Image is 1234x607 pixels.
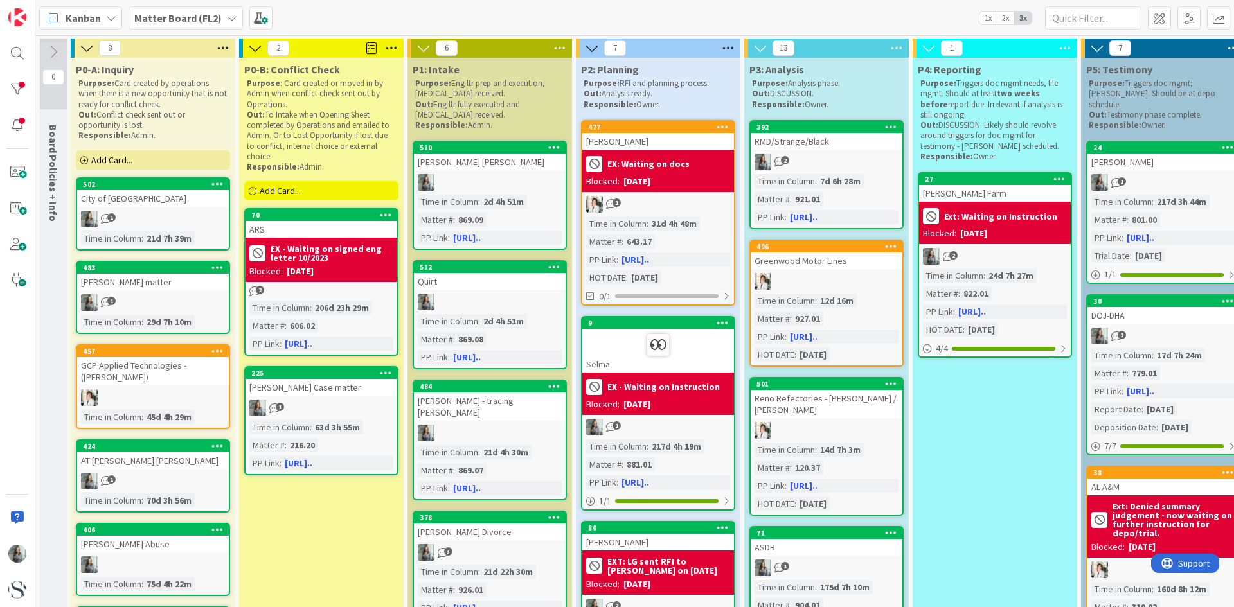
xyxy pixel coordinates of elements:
[751,527,902,556] div: 71ASDB
[944,212,1057,221] b: Ext: Waiting on Instruction
[414,261,566,273] div: 512
[285,319,287,333] span: :
[781,156,789,164] span: 2
[588,123,734,132] div: 477
[752,100,901,110] p: Owner.
[751,378,902,418] div: 501Reno Refectories - [PERSON_NAME] / [PERSON_NAME]
[8,8,26,26] img: Visit kanbanzone.com
[582,196,734,213] div: KT
[582,121,734,150] div: 477[PERSON_NAME]
[246,221,397,238] div: ARS
[1118,331,1126,339] span: 2
[414,154,566,170] div: [PERSON_NAME] [PERSON_NAME]
[756,242,902,251] div: 496
[249,301,310,315] div: Time in Column
[1091,195,1152,209] div: Time in Column
[246,400,397,416] div: LG
[81,211,98,227] img: LG
[287,265,314,278] div: [DATE]
[81,231,141,245] div: Time in Column
[751,121,902,133] div: 392
[418,314,478,328] div: Time in Column
[1152,348,1154,362] span: :
[310,301,312,315] span: :
[143,231,195,245] div: 21d 7h 39m
[817,174,864,188] div: 7d 6h 28m
[584,78,733,89] p: RFI and planning process.
[453,332,455,346] span: :
[77,524,229,552] div: 406[PERSON_NAME] Abuse
[628,270,661,285] div: [DATE]
[415,99,433,110] strong: Out:
[91,154,132,166] span: Add Card...
[582,121,734,133] div: 477
[979,12,997,24] span: 1x
[78,110,228,131] p: Conflict check sent out or opportunity is lost.
[478,195,480,209] span: :
[920,151,973,162] strong: Responsible:
[626,270,628,285] span: :
[414,381,566,392] div: 484
[77,274,229,290] div: [PERSON_NAME] matter
[1132,249,1165,263] div: [DATE]
[251,211,397,220] div: 70
[77,211,229,227] div: LG
[1154,348,1205,362] div: 17d 7h 24m
[66,10,101,26] span: Kanban
[582,329,734,373] div: Selma
[925,175,1071,184] div: 27
[751,241,902,269] div: 496Greenwood Motor Lines
[77,179,229,207] div: 502City of [GEOGRAPHIC_DATA]
[792,312,823,326] div: 927.01
[751,133,902,150] div: RMD/Strange/Black
[455,332,487,346] div: 869.08
[752,78,788,89] strong: Purpose:
[415,119,468,130] strong: Responsible:
[1091,249,1130,263] div: Trial Date
[8,545,26,563] img: LG
[77,441,229,469] div: 424AT [PERSON_NAME] [PERSON_NAME]
[249,265,283,278] div: Blocked:
[586,234,621,249] div: Matter #
[790,331,818,342] a: [URL]..
[418,294,434,310] img: LG
[919,248,1071,265] div: LG
[584,88,602,99] strong: Out:
[751,378,902,390] div: 501
[752,89,901,99] p: DISCUSSION.
[480,195,527,209] div: 2d 4h 51m
[244,63,340,76] span: P0-B: Conflict Check
[923,248,940,265] img: LG
[77,473,229,489] div: LG
[1104,268,1116,281] span: 1 / 1
[77,524,229,536] div: 406
[752,78,901,89] p: Analysis phase.
[1089,78,1125,89] strong: Purpose:
[751,559,902,576] div: LG
[755,330,785,344] div: PP Link
[247,109,265,120] strong: Out:
[280,337,282,351] span: :
[77,346,229,357] div: 457
[1122,231,1123,245] span: :
[1127,213,1129,227] span: :
[260,185,301,197] span: Add Card...
[918,63,981,76] span: P4: Reporting
[582,317,734,373] div: 9Selma
[453,232,481,243] a: [URL]..
[923,227,956,240] div: Blocked:
[953,304,955,319] span: :
[1089,119,1141,130] strong: Responsible:
[418,544,434,561] img: LG
[99,40,121,56] span: 8
[648,216,700,231] div: 31d 4h 48m
[77,262,229,290] div: 483[PERSON_NAME] matter
[77,389,229,406] div: KT
[586,196,603,213] img: KT
[790,192,792,206] span: :
[415,120,564,130] p: Admin.
[418,332,453,346] div: Matter #
[623,175,650,188] div: [DATE]
[815,294,817,308] span: :
[246,367,397,379] div: 225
